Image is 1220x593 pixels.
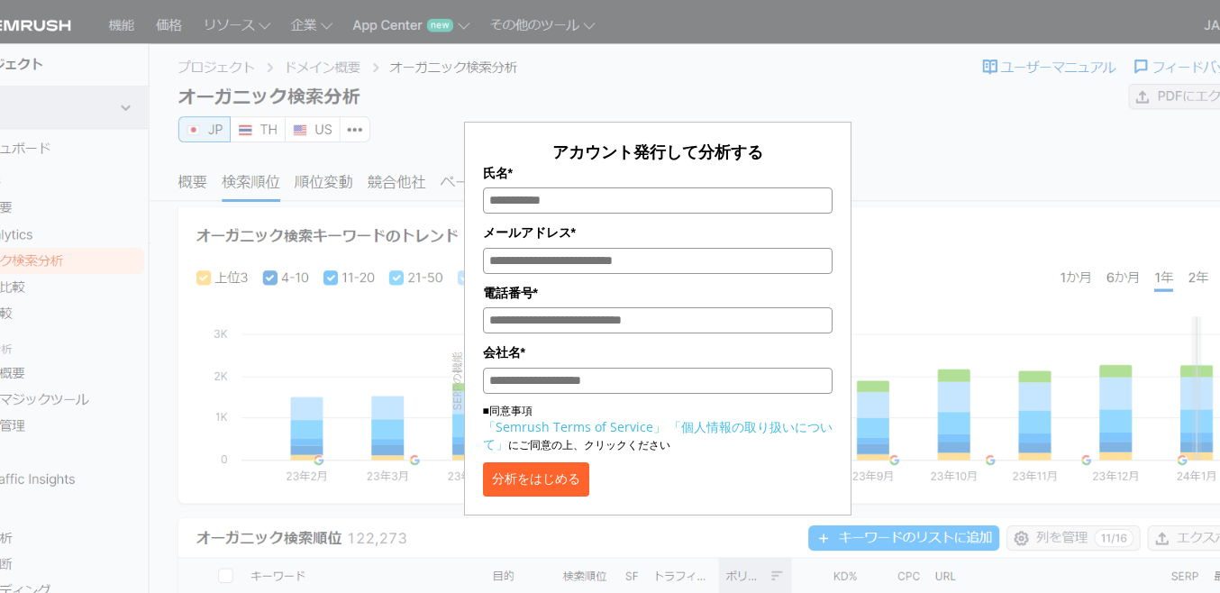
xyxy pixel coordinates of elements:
[483,418,833,452] a: 「個人情報の取り扱いについて」
[483,223,833,242] label: メールアドレス*
[483,462,589,497] button: 分析をはじめる
[483,283,833,303] label: 電話番号*
[552,141,763,162] span: アカウント発行して分析する
[483,403,833,453] p: ■同意事項 にご同意の上、クリックください
[483,418,666,435] a: 「Semrush Terms of Service」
